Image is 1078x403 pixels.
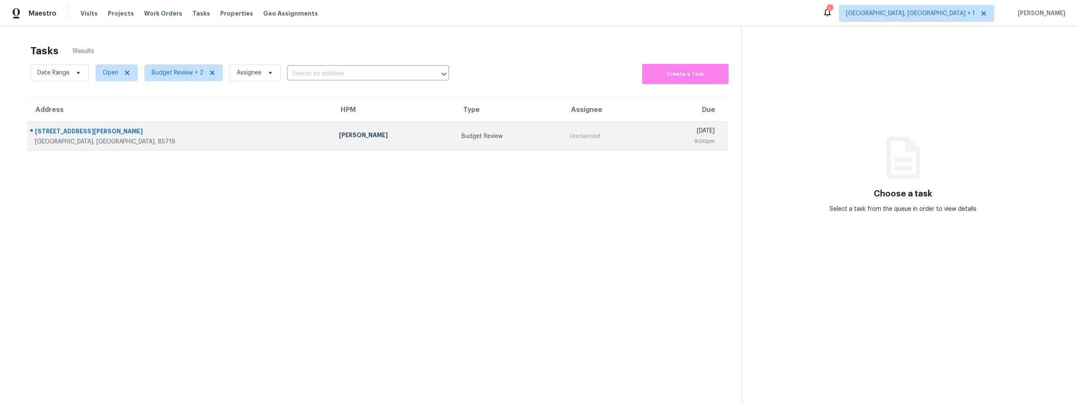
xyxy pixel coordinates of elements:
span: [PERSON_NAME] [1014,9,1065,18]
span: 1 Results [72,47,94,56]
span: Budget Review + 2 [152,69,203,77]
th: Type [455,98,563,122]
h2: Tasks [30,47,59,55]
span: Geo Assignments [263,9,318,18]
span: Work Orders [144,9,182,18]
span: Date Range [37,69,69,77]
div: [GEOGRAPHIC_DATA], [GEOGRAPHIC_DATA], 85719 [35,138,326,146]
div: 9:00pm [656,137,715,146]
h3: Choose a task [874,190,932,198]
div: 1 [827,5,833,13]
span: Tasks [192,11,210,16]
div: Unclaimed [569,132,642,141]
th: HPM [332,98,455,122]
span: Visits [80,9,98,18]
th: Assignee [563,98,649,122]
span: [GEOGRAPHIC_DATA], [GEOGRAPHIC_DATA] + 1 [846,9,975,18]
span: Projects [108,9,134,18]
div: Select a task from the queue in order to view details [822,205,984,213]
span: Assignee [237,69,261,77]
button: Open [438,68,450,80]
span: Create a Task [646,69,724,79]
span: Open [103,69,118,77]
button: Create a Task [642,64,728,84]
div: [DATE] [656,127,715,137]
div: [STREET_ADDRESS][PERSON_NAME] [35,127,326,138]
div: Budget Review [462,132,556,141]
div: [PERSON_NAME] [339,131,448,141]
input: Search by address [287,67,425,80]
th: Due [649,98,728,122]
span: Maestro [29,9,56,18]
span: Properties [220,9,253,18]
th: Address [27,98,332,122]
